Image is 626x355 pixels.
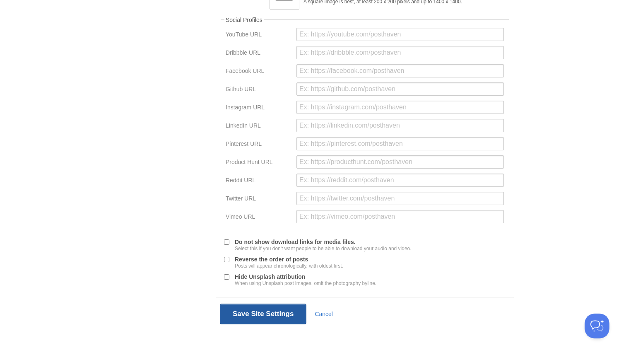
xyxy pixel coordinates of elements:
[226,123,291,130] label: LinkedIn URL
[585,314,609,338] iframe: Help Scout Beacon - Open
[296,192,504,205] input: Ex: https://twitter.com/posthaven
[296,155,504,169] input: Ex: https://producthunt.com/posthaven
[226,31,291,39] label: YouTube URL
[220,304,306,324] button: Save Site Settings
[296,174,504,187] input: Ex: https://reddit.com/posthaven
[296,82,504,96] input: Ex: https://github.com/posthaven
[296,210,504,223] input: Ex: https://vimeo.com/posthaven
[235,256,343,268] label: Reverse the order of posts
[296,137,504,150] input: Ex: https://pinterest.com/posthaven
[235,274,376,286] label: Hide Unsplash attribution
[226,159,291,167] label: Product Hunt URL
[235,263,343,268] div: Posts will appear chronologically, with oldest first.
[226,104,291,112] label: Instagram URL
[296,28,504,41] input: Ex: https://youtube.com/posthaven
[226,196,291,203] label: Twitter URL
[226,177,291,185] label: Reddit URL
[315,311,333,317] a: Cancel
[235,239,412,251] label: Do not show download links for media files.
[226,141,291,149] label: Pinterest URL
[226,68,291,76] label: Facebook URL
[296,119,504,132] input: Ex: https://linkedin.com/posthaven
[226,214,291,222] label: Vimeo URL
[296,64,504,77] input: Ex: https://facebook.com/posthaven
[226,86,291,94] label: Github URL
[235,281,376,286] div: When using Unsplash post images, omit the photography byline.
[296,46,504,59] input: Ex: https://dribbble.com/posthaven
[235,246,412,251] div: Select this if you don't want people to be able to download your audio and video.
[224,17,264,23] legend: Social Profiles
[226,50,291,58] label: Dribbble URL
[296,101,504,114] input: Ex: https://instagram.com/posthaven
